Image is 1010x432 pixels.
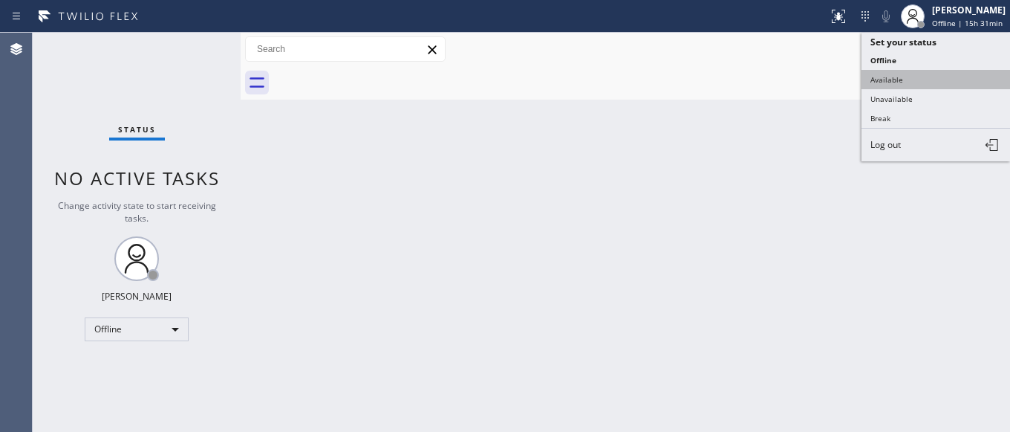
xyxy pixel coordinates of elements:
[932,4,1006,16] div: [PERSON_NAME]
[876,6,896,27] button: Mute
[58,199,216,225] span: Change activity state to start receiving tasks.
[102,290,172,303] div: [PERSON_NAME]
[932,18,1003,28] span: Offline | 15h 31min
[85,317,189,341] div: Offline
[54,166,220,190] span: No active tasks
[118,124,156,135] span: Status
[246,37,445,61] input: Search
